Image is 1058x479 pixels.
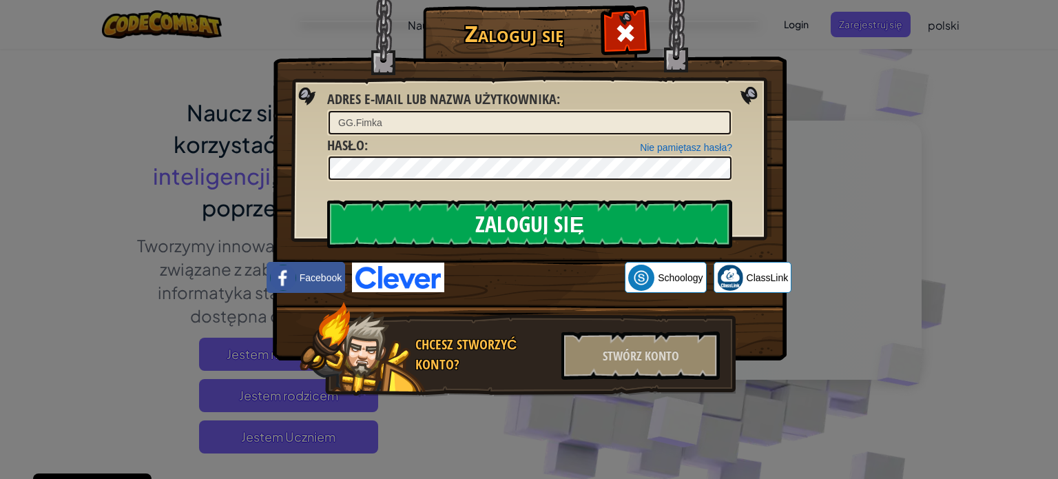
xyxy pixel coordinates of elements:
iframe: Кнопка „Войти с аккаунтом Google” [444,263,625,293]
font: Chcesz stworzyć konto? [415,335,517,374]
img: clever-logo-blue.png [352,263,444,292]
input: Zaloguj się [327,200,732,248]
font: : [364,136,368,154]
img: facebook_small.png [270,265,296,291]
img: classlink-logo-small.png [717,265,743,291]
font: : [557,90,560,108]
font: Schoology [658,272,703,283]
a: Nie pamiętasz hasła? [640,142,732,153]
font: Stwórz konto [603,347,679,365]
img: schoology.png [628,265,654,291]
font: Adres e-mail lub nazwa użytkownika [327,90,557,108]
font: Facebook [300,272,342,283]
font: Hasło [327,136,364,154]
font: Zaloguj się [465,19,563,48]
font: ClassLink [747,272,789,283]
